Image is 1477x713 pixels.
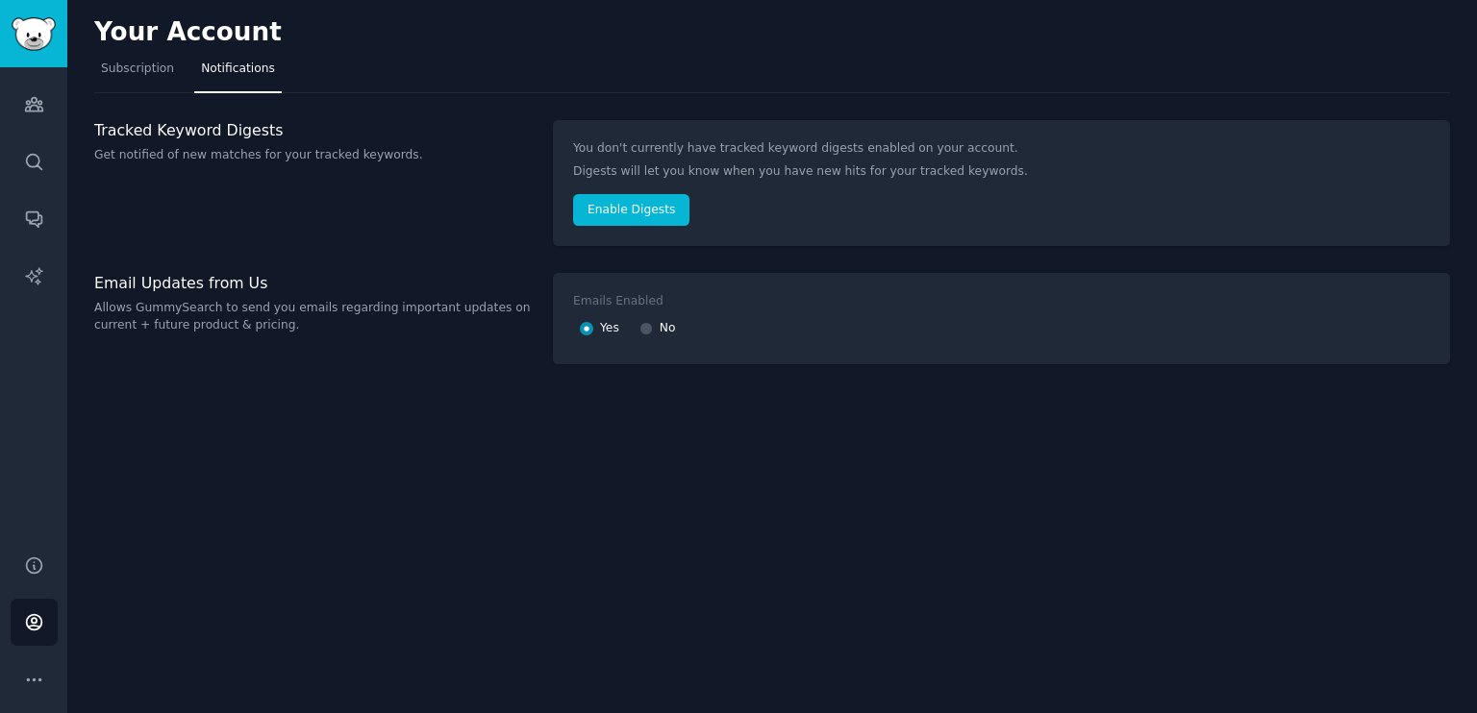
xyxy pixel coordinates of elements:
span: Yes [600,320,619,337]
a: Notifications [194,54,282,93]
p: Get notified of new matches for your tracked keywords. [94,147,533,164]
p: You don't currently have tracked keyword digests enabled on your account. [573,140,1430,158]
span: Notifications [201,61,275,78]
span: No [660,320,676,337]
h3: Tracked Keyword Digests [94,120,533,140]
p: Allows GummySearch to send you emails regarding important updates on current + future product & p... [94,300,533,333]
h2: Your Account [94,17,282,48]
span: Subscription [101,61,174,78]
button: Enable Digests [573,194,689,227]
h3: Email Updates from Us [94,273,533,293]
a: Subscription [94,54,181,93]
p: Digests will let you know when you have new hits for your tracked keywords. [573,163,1430,181]
img: GummySearch logo [12,17,56,51]
div: Emails Enabled [573,293,663,310]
